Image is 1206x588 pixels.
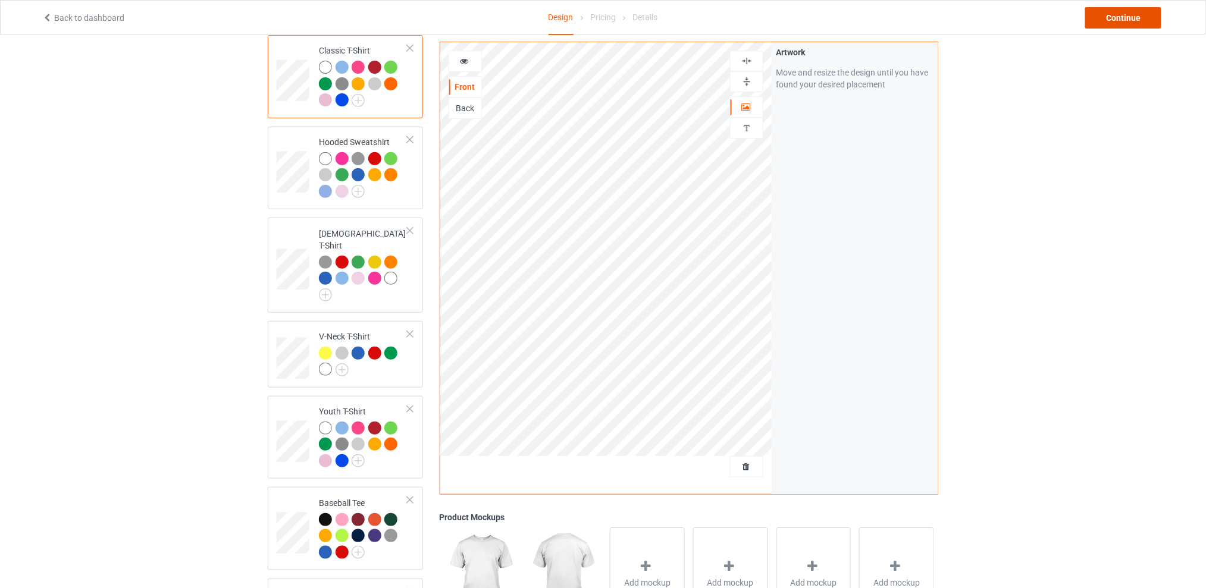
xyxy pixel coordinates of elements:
img: svg%3E%0A [741,55,753,67]
div: Pricing [590,1,616,34]
img: svg%3E%0A [741,122,753,134]
div: Back [449,102,481,114]
div: Artwork [776,46,934,58]
img: svg%3E%0A [741,76,753,87]
div: V-Neck T-Shirt [319,331,408,375]
div: Design [549,1,574,35]
div: [DEMOGRAPHIC_DATA] T-Shirt [268,218,423,312]
div: Baseball Tee [319,497,408,558]
img: heather_texture.png [336,77,349,90]
img: svg+xml;base64,PD94bWwgdmVyc2lvbj0iMS4wIiBlbmNvZGluZz0iVVRGLTgiPz4KPHN2ZyB3aWR0aD0iMjJweCIgaGVpZ2... [352,94,365,107]
div: V-Neck T-Shirt [268,321,423,388]
div: Youth T-Shirt [268,396,423,479]
img: heather_texture.png [384,529,397,542]
div: Classic T-Shirt [319,45,408,106]
img: heather_texture.png [336,438,349,451]
div: Hooded Sweatshirt [268,127,423,210]
div: Classic T-Shirt [268,35,423,118]
div: Product Mockups [440,511,938,523]
a: Back to dashboard [42,13,124,23]
div: [DEMOGRAPHIC_DATA] T-Shirt [319,228,408,297]
div: Hooded Sweatshirt [319,136,408,197]
div: Baseball Tee [268,487,423,570]
div: Front [449,81,481,93]
div: Details [632,1,657,34]
div: Continue [1085,7,1161,29]
img: svg+xml;base64,PD94bWwgdmVyc2lvbj0iMS4wIiBlbmNvZGluZz0iVVRGLTgiPz4KPHN2ZyB3aWR0aD0iMjJweCIgaGVpZ2... [352,454,365,467]
div: Youth T-Shirt [319,405,408,467]
img: svg+xml;base64,PD94bWwgdmVyc2lvbj0iMS4wIiBlbmNvZGluZz0iVVRGLTgiPz4KPHN2ZyB3aWR0aD0iMjJweCIgaGVpZ2... [352,546,365,559]
img: svg+xml;base64,PD94bWwgdmVyc2lvbj0iMS4wIiBlbmNvZGluZz0iVVRGLTgiPz4KPHN2ZyB3aWR0aD0iMjJweCIgaGVpZ2... [319,288,332,301]
img: svg+xml;base64,PD94bWwgdmVyc2lvbj0iMS4wIiBlbmNvZGluZz0iVVRGLTgiPz4KPHN2ZyB3aWR0aD0iMjJweCIgaGVpZ2... [352,185,365,198]
img: svg+xml;base64,PD94bWwgdmVyc2lvbj0iMS4wIiBlbmNvZGluZz0iVVRGLTgiPz4KPHN2ZyB3aWR0aD0iMjJweCIgaGVpZ2... [336,363,349,376]
div: Move and resize the design until you have found your desired placement [776,67,934,90]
